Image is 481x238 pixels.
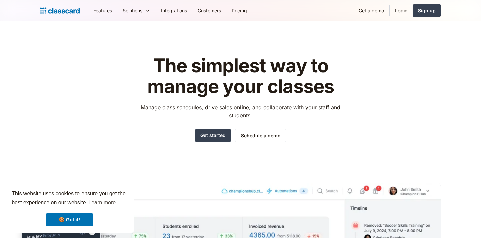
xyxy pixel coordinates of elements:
a: dismiss cookie message [46,213,93,226]
a: learn more about cookies [87,198,117,208]
a: Customers [192,3,226,18]
a: Get started [195,129,231,142]
a: Pricing [226,3,252,18]
a: Schedule a demo [235,129,286,142]
span: This website uses cookies to ensure you get the best experience on our website. [12,190,127,208]
a: Integrations [156,3,192,18]
div: Sign up [418,7,436,14]
h1: The simplest way to manage your classes [135,55,347,97]
div: cookieconsent [5,183,134,233]
a: Logo [40,6,80,15]
a: Login [390,3,413,18]
div: Solutions [123,7,142,14]
a: Features [88,3,117,18]
a: Get a demo [353,3,389,18]
div: Solutions [117,3,156,18]
a: Sign up [413,4,441,17]
p: Manage class schedules, drive sales online, and collaborate with your staff and students. [135,103,347,119]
